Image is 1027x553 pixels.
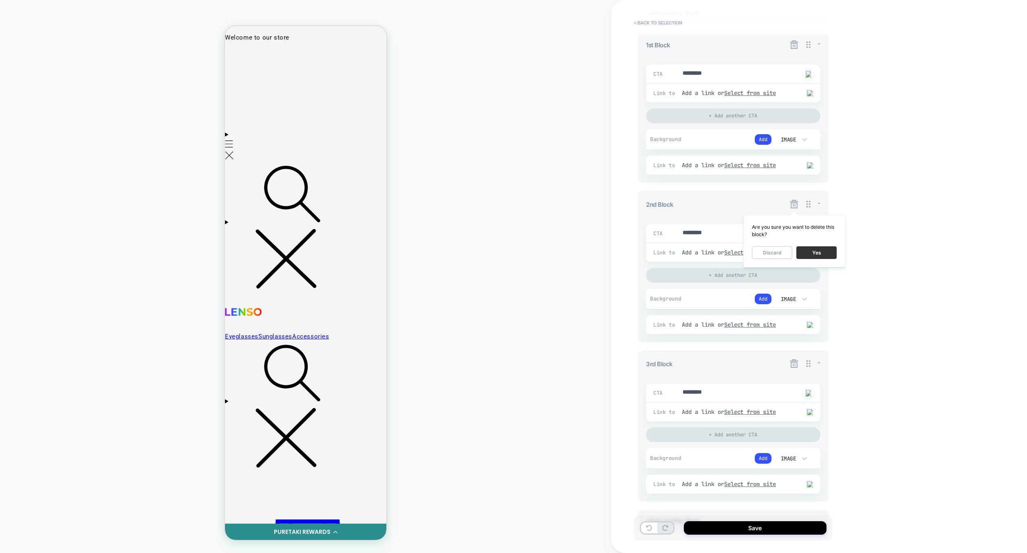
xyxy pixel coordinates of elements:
[638,510,829,531] div: +Add Another Block
[638,2,829,23] div: +Add Another Block
[653,249,678,256] span: Link to
[646,41,670,49] span: 1st Block
[818,40,820,47] span: -
[49,502,106,510] div: PURETAKI REWARDS
[755,294,771,304] button: Add
[724,480,776,488] u: Select from site
[646,427,820,442] div: + Add another CTA
[33,307,67,315] a: Sunglasses
[807,162,813,168] img: edit
[650,136,690,143] span: Background
[779,136,796,143] div: Image
[779,455,796,462] div: Image
[724,408,776,416] u: Select from site
[807,90,813,96] img: edit
[650,295,690,302] span: Background
[653,409,678,416] span: Link to
[682,89,793,97] div: Add a link or
[653,389,663,396] span: CTA
[630,16,686,29] button: < Back to selection
[755,134,771,145] button: Add
[818,358,820,366] span: -
[682,321,793,328] div: Add a link or
[806,71,811,77] img: edit with ai
[653,90,678,97] span: Link to
[818,199,820,207] span: -
[796,246,837,259] button: Yes
[755,453,771,464] button: Add
[646,201,674,208] span: 2nd Block
[646,108,820,123] div: + Add another CTA
[806,390,811,396] img: edit with ai
[807,409,813,415] img: edit
[682,161,793,169] div: Add a link or
[682,408,793,416] div: Add a link or
[653,481,678,488] span: Link to
[807,481,813,487] img: edit
[646,268,820,283] div: + Add another CTA
[650,455,690,462] span: Background
[682,480,793,488] div: Add a link or
[807,322,813,328] img: edit
[724,249,776,256] u: Select from site
[682,249,793,256] div: Add a link or
[653,71,663,77] span: CTA
[653,321,678,328] span: Link to
[724,321,776,328] u: Select from site
[653,230,663,237] span: CTA
[684,521,826,535] button: Save
[724,161,776,169] u: Select from site
[779,296,796,303] div: Image
[646,360,673,368] span: 3rd Block
[752,246,792,259] button: Discard
[653,162,678,169] span: Link to
[724,89,776,97] u: Select from site
[67,307,104,315] a: Accessories
[752,223,837,238] div: Are you sure you want to delete this block?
